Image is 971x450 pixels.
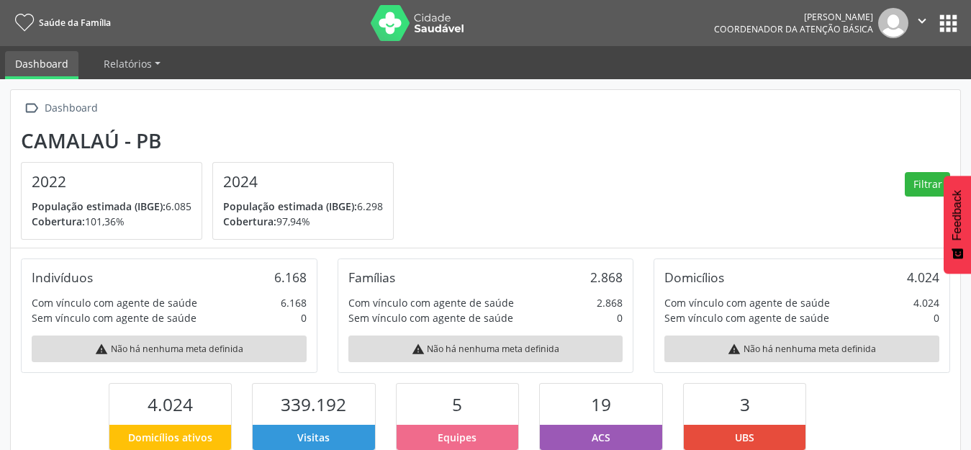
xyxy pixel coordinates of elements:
[714,23,873,35] span: Coordenador da Atenção Básica
[32,336,307,362] div: Não há nenhuma meta definida
[39,17,111,29] span: Saúde da Família
[944,176,971,274] button: Feedback - Mostrar pesquisa
[878,8,908,38] img: img
[348,295,514,310] div: Com vínculo com agente de saúde
[32,214,191,229] p: 101,36%
[223,199,383,214] p: 6.298
[590,269,623,285] div: 2.868
[42,98,100,119] div: Dashboard
[452,392,462,416] span: 5
[664,310,829,325] div: Sem vínculo com agente de saúde
[95,343,108,356] i: warning
[914,13,930,29] i: 
[936,11,961,36] button: apps
[597,295,623,310] div: 2.868
[714,11,873,23] div: [PERSON_NAME]
[21,98,100,119] a:  Dashboard
[223,214,383,229] p: 97,94%
[740,392,750,416] span: 3
[438,430,477,445] span: Equipes
[664,336,939,362] div: Não há nenhuma meta definida
[94,51,171,76] a: Relatórios
[905,172,950,197] button: Filtrar
[21,98,42,119] i: 
[223,199,357,213] span: População estimada (IBGE):
[21,129,404,153] div: Camalaú - PB
[32,310,197,325] div: Sem vínculo com agente de saúde
[5,51,78,79] a: Dashboard
[32,215,85,228] span: Cobertura:
[223,215,276,228] span: Cobertura:
[348,269,395,285] div: Famílias
[104,57,152,71] span: Relatórios
[913,295,939,310] div: 4.024
[348,310,513,325] div: Sem vínculo com agente de saúde
[223,173,383,191] h4: 2024
[281,295,307,310] div: 6.168
[617,310,623,325] div: 0
[908,8,936,38] button: 
[301,310,307,325] div: 0
[591,392,611,416] span: 19
[274,269,307,285] div: 6.168
[951,190,964,240] span: Feedback
[32,173,191,191] h4: 2022
[412,343,425,356] i: warning
[297,430,330,445] span: Visitas
[128,430,212,445] span: Domicílios ativos
[10,11,111,35] a: Saúde da Família
[32,269,93,285] div: Indivíduos
[32,199,166,213] span: População estimada (IBGE):
[32,295,197,310] div: Com vínculo com agente de saúde
[728,343,741,356] i: warning
[934,310,939,325] div: 0
[664,295,830,310] div: Com vínculo com agente de saúde
[735,430,754,445] span: UBS
[907,269,939,285] div: 4.024
[592,430,610,445] span: ACS
[281,392,346,416] span: 339.192
[148,392,193,416] span: 4.024
[32,199,191,214] p: 6.085
[348,336,623,362] div: Não há nenhuma meta definida
[664,269,724,285] div: Domicílios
